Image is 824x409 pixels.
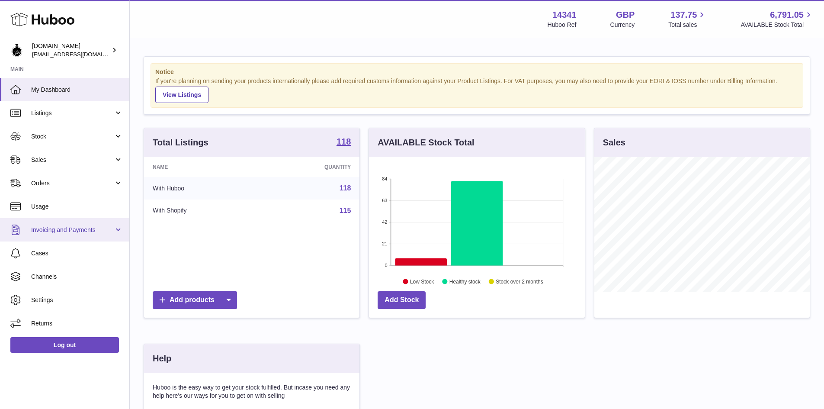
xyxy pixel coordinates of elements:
[153,353,171,364] h3: Help
[610,21,635,29] div: Currency
[260,157,360,177] th: Quantity
[10,337,119,353] a: Log out
[31,132,114,141] span: Stock
[496,278,543,284] text: Stock over 2 months
[31,273,123,281] span: Channels
[31,249,123,258] span: Cases
[378,137,474,148] h3: AVAILABLE Stock Total
[548,21,577,29] div: Huboo Ref
[382,241,388,246] text: 21
[668,9,707,29] a: 137.75 Total sales
[31,86,123,94] span: My Dashboard
[385,263,388,268] text: 0
[153,137,208,148] h3: Total Listings
[337,137,351,146] strong: 118
[155,68,798,76] strong: Notice
[31,296,123,304] span: Settings
[144,177,260,200] td: With Huboo
[31,203,123,211] span: Usage
[603,137,625,148] h3: Sales
[410,278,434,284] text: Low Stock
[10,44,23,57] img: theperfumesampler@gmail.com
[31,319,123,328] span: Returns
[770,9,804,21] span: 6,791.05
[382,176,388,181] text: 84
[378,291,426,309] a: Add Stock
[153,291,237,309] a: Add products
[340,207,351,214] a: 115
[449,278,481,284] text: Healthy stock
[144,157,260,177] th: Name
[31,226,114,234] span: Invoicing and Payments
[382,198,388,203] text: 63
[668,21,707,29] span: Total sales
[32,51,127,58] span: [EMAIL_ADDRESS][DOMAIN_NAME]
[31,179,114,187] span: Orders
[337,137,351,148] a: 118
[340,184,351,192] a: 118
[155,77,798,103] div: If you're planning on sending your products internationally please add required customs informati...
[741,9,814,29] a: 6,791.05 AVAILABLE Stock Total
[741,21,814,29] span: AVAILABLE Stock Total
[153,383,351,400] p: Huboo is the easy way to get your stock fulfilled. But incase you need any help here's our ways f...
[32,42,110,58] div: [DOMAIN_NAME]
[31,156,114,164] span: Sales
[616,9,635,21] strong: GBP
[670,9,697,21] span: 137.75
[144,200,260,222] td: With Shopify
[155,87,208,103] a: View Listings
[382,219,388,225] text: 42
[552,9,577,21] strong: 14341
[31,109,114,117] span: Listings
